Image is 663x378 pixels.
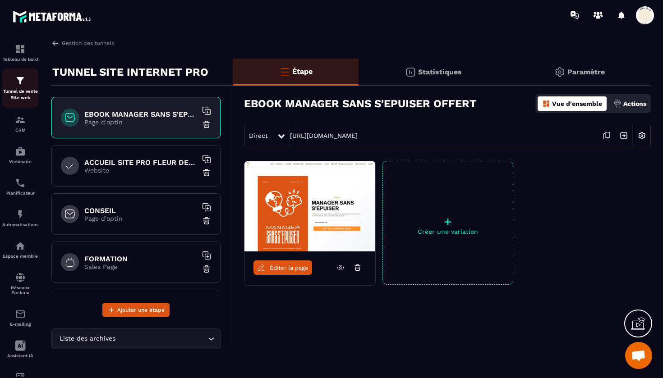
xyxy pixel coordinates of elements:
p: TUNNEL SITE INTERNET PRO [52,63,208,81]
a: formationformationTunnel de vente Site web [2,68,38,108]
input: Search for option [117,334,206,344]
button: Ajouter une étape [102,303,170,317]
h6: ACCUEIL SITE PRO FLEUR DE VIE [84,158,197,167]
img: logo [13,8,94,25]
span: Direct [249,132,268,139]
p: Tableau de bord [2,57,38,62]
h6: CONSEIL [84,206,197,215]
p: Réseaux Sociaux [2,285,38,295]
a: schedulerschedulerPlanificateur [2,171,38,202]
h3: EBOOK MANAGER SANS S'EPUISER OFFERT [244,97,477,110]
img: automations [15,146,26,157]
div: Search for option [51,328,221,349]
img: actions.d6e523a2.png [613,100,622,108]
p: Sales Page [84,263,197,270]
p: Statistiques [418,68,462,76]
a: [URL][DOMAIN_NAME] [290,132,358,139]
img: automations [15,209,26,220]
img: email [15,309,26,319]
p: Automatisations [2,222,38,227]
img: stats.20deebd0.svg [405,67,416,77]
img: trash [202,168,211,177]
img: formation [15,75,26,86]
img: bars-o.4a397970.svg [279,66,290,77]
span: Ajouter une étape [117,305,165,314]
span: Liste des archives [57,334,117,344]
p: + [383,215,513,228]
p: Étape [292,67,313,76]
a: automationsautomationsAutomatisations [2,202,38,234]
span: Éditer la page [270,264,308,271]
img: setting-gr.5f69749f.svg [554,67,565,77]
p: Espace membre [2,254,38,259]
img: trash [202,264,211,273]
h6: EBOOK MANAGER SANS S'EPUISER OFFERT [84,110,197,118]
a: formationformationCRM [2,108,38,139]
a: Assistant IA [2,333,38,365]
img: trash [202,216,211,225]
a: Gestion des tunnels [51,39,114,47]
p: Website [84,167,197,174]
img: social-network [15,272,26,283]
p: CRM [2,128,38,132]
p: Tunnel de vente Site web [2,88,38,101]
img: dashboard-orange.40269519.svg [542,100,550,108]
img: formation [15,114,26,125]
a: automationsautomationsWebinaire [2,139,38,171]
p: Assistant IA [2,353,38,358]
a: automationsautomationsEspace membre [2,234,38,265]
a: Éditer la page [253,260,312,275]
img: automations [15,241,26,251]
img: trash [202,120,211,129]
img: formation [15,44,26,55]
a: formationformationTableau de bord [2,37,38,68]
p: E-mailing [2,322,38,327]
a: social-networksocial-networkRéseaux Sociaux [2,265,38,302]
p: Webinaire [2,159,38,164]
img: setting-w.858f3a88.svg [633,127,650,144]
a: emailemailE-mailing [2,302,38,333]
img: arrow-next.bcc2205e.svg [615,127,632,144]
p: Créer une variation [383,228,513,235]
p: Vue d'ensemble [552,100,602,107]
img: scheduler [15,178,26,188]
div: Ouvrir le chat [625,342,652,369]
p: Page d'optin [84,215,197,222]
p: Planificateur [2,191,38,196]
h6: FORMATION [84,255,197,263]
img: image [244,161,375,251]
p: Page d'optin [84,118,197,126]
p: Actions [623,100,646,107]
img: arrow [51,39,60,47]
p: Paramètre [567,68,605,76]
